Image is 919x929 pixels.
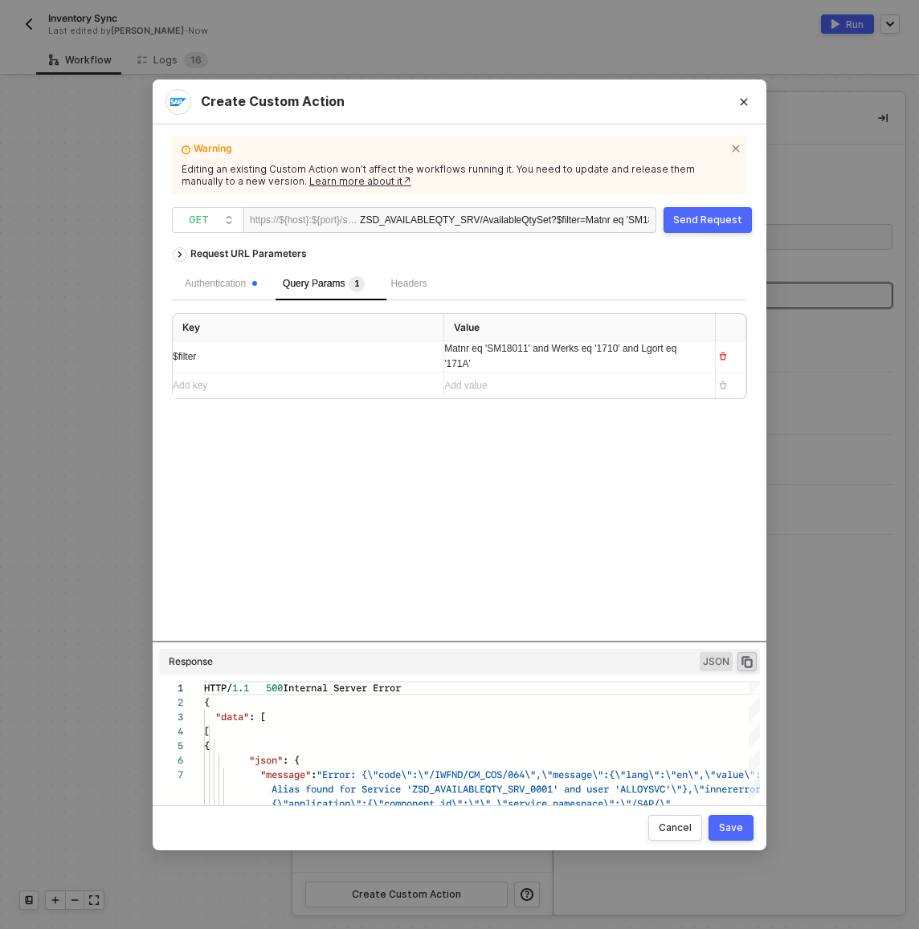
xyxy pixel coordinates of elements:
[266,680,283,695] span: 500
[283,752,300,768] span: : {
[272,781,553,797] span: Alias found for Service 'ZSD_AVAILABLEQTY_SRV_0001
[204,680,232,695] span: HTTP/
[204,695,210,710] span: {
[173,314,444,342] th: Key
[232,680,249,695] span: 1.1
[204,681,205,695] textarea: Editor content;Press Alt+F1 for Accessibility Options.
[311,767,317,782] span: :
[185,276,257,291] div: Authentication
[355,279,360,288] span: 1
[249,709,266,724] span: : [
[159,710,183,724] div: 3
[249,752,283,768] span: "json"
[169,655,213,668] div: Response
[664,207,752,233] button: Send Request
[170,94,186,110] img: integration-icon
[283,680,401,695] span: Internal Server Error
[159,753,183,768] div: 6
[173,351,196,362] span: $filter
[159,724,183,739] div: 4
[598,767,823,782] span: ":{\"lang\":\"en\",\"value\":\"No System
[444,343,679,369] span: Matnr eq 'SM18011' and Werks eq '1710' and Lgort eq '171A'
[165,89,754,115] div: Create Custom Action
[250,208,360,232] div: https://${host}:${port}/sap/opu/odata/sap/
[159,768,183,782] div: 7
[189,208,234,232] span: GET
[317,767,598,782] span: "Error: {\"code\":\"/IWFND/CM_COS/064\",\"message\
[648,815,702,841] button: Cancel
[390,278,427,289] span: Headers
[553,796,676,811] span: namespace\":\"/SAP/\",
[700,652,733,671] span: JSON
[731,141,744,153] span: icon-close
[709,815,754,841] button: Save
[349,276,365,292] sup: 1
[673,214,742,226] div: Send Request
[182,163,737,188] div: Editing an existing Custom Action won’t affect the workflows running it. You need to update and r...
[159,739,183,753] div: 5
[260,767,311,782] span: "message"
[740,654,754,669] span: icon-copy-paste
[444,314,716,342] th: Value
[204,738,210,753] span: {
[272,796,553,811] span: {\"application\":{\"component_id\":\"\",\"service_
[551,214,847,226] span: ?$filter=Matnr eq 'SM18011' and Werks eq '1710' and Lgort eq '171A'
[194,142,725,160] span: Warning
[721,79,766,124] button: Close
[174,252,186,259] span: icon-arrow-right
[659,821,692,834] div: Cancel
[283,278,365,289] span: Query Params
[159,681,183,695] div: 1
[719,821,743,834] div: Save
[215,709,249,724] span: "data"
[159,695,183,710] div: 2
[553,781,778,797] span: ' and user 'ALLOYSVC'\"},\"innererror\":
[309,175,411,187] a: Learn more about it↗
[360,208,649,234] div: ZSD_AVAILABLEQTY_SRV/AvailableQtySet
[204,723,210,739] span: [
[182,239,315,268] div: Request URL Parameters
